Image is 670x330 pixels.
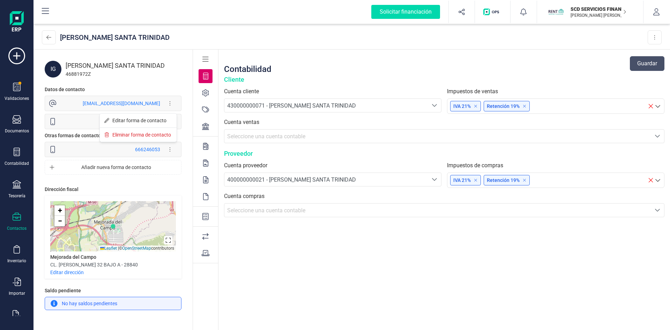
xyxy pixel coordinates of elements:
div: © contributors [98,245,176,251]
span: Eliminar forma de contacto [112,131,171,138]
div: Contabilidad [5,161,29,166]
p: [PERSON_NAME] [PERSON_NAME] [571,13,626,18]
button: Solicitar financiación [363,1,448,23]
label: Cuenta proveedor [224,161,441,170]
a: Zoom out [54,216,65,226]
label: Cuenta ventas [224,118,664,126]
img: Marker [111,224,116,229]
span: Seleccione una cuenta contable [227,207,305,214]
div: Datos de contacto [45,86,85,93]
div: Tesorería [8,193,25,199]
div: Otras formas de contacto [45,132,101,139]
div: Seleccione una cuenta [428,99,441,112]
button: Logo de OPS [479,1,506,23]
div: Solicitar financiación [371,5,440,19]
p: IVA 21% [453,177,478,184]
div: IG [45,61,61,78]
div: Seleccione una cuenta [428,173,441,186]
span: + [58,206,62,215]
div: Seleccione una cuenta [651,130,664,143]
span: Añadir nueva forma de contacto [57,164,175,171]
div: No hay saldos pendientes [45,297,181,310]
p: SCD SERVICIOS FINANCIEROS SL [571,6,626,13]
p: Editar dirección [50,269,84,276]
span: − [58,217,62,225]
button: Eliminar forma de contacto [100,128,177,142]
div: Mejorada del Campo [50,254,96,261]
div: [PERSON_NAME] SANTA TRINIDAD [66,61,181,71]
div: Cliente [224,75,664,85]
div: Proveedor [224,149,664,159]
div: [PERSON_NAME] SANTA TRINIDAD [60,32,170,42]
img: Logo Finanedi [10,11,24,34]
div: Contactos [7,226,27,231]
p: Retención 19% [487,103,527,110]
button: Añadir nueva forma de contacto [45,160,181,174]
span: 400000000021 - [PERSON_NAME] SANTA TRINIDAD [227,176,356,183]
label: Impuestos de compras [447,161,664,170]
label: Cuenta cliente [224,87,441,96]
label: Impuestos de ventas [447,87,664,96]
a: Leaflet [100,246,117,251]
span: 430000000071 - [PERSON_NAME] SANTA TRINIDAD [227,102,356,109]
div: 666246053 [135,146,160,153]
div: Dirección fiscal [45,186,79,193]
a: Zoom in [54,205,65,216]
button: Editar forma de contacto [100,113,177,127]
div: Validaciones [5,96,29,101]
label: Cuenta compras [224,192,664,200]
p: IVA 21% [453,103,478,110]
p: Retención 19% [487,177,527,184]
span: Editar forma de contacto [112,117,166,124]
button: SCSCD SERVICIOS FINANCIEROS SL[PERSON_NAME] [PERSON_NAME] [545,1,635,23]
img: Logo de OPS [483,8,502,15]
div: CL. [PERSON_NAME] 32 BAJO A - 28840 [50,261,138,268]
img: SC [548,4,564,20]
a: OpenStreetMap [122,246,151,251]
div: Contabilidad [224,64,271,75]
div: Saldo pendiente [45,287,181,297]
span: Seleccione una cuenta contable [227,133,305,140]
div: [EMAIL_ADDRESS][DOMAIN_NAME] [83,100,160,107]
span: | [118,246,119,251]
div: Seleccione una cuenta [651,204,664,217]
div: 46881972Z [66,71,181,78]
div: Inventario [7,258,26,264]
div: Documentos [5,128,29,134]
div: Importar [9,291,25,296]
button: Guardar [630,56,664,71]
